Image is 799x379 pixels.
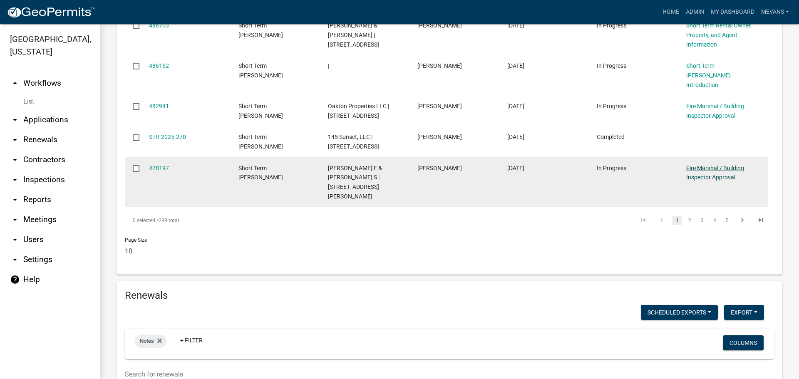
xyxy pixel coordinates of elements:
[149,22,169,29] a: 486703
[686,165,744,181] a: Fire Marshal / Building Inspector Approval
[328,103,389,119] span: Oakton Properties LLC | 137 OAKTON SOUTH
[328,22,379,48] span: WEST RICHARD & LESLIE | 136 WOODSLAKE DR
[417,22,462,29] span: Richard G. West
[328,134,379,150] span: 145 Sunset, LLC | 145 SUNSET DR
[238,22,283,38] span: Short Term Rental Registration
[238,62,283,79] span: Short Term Rental Registration
[683,213,696,228] li: page 2
[597,22,626,29] span: In Progress
[710,216,720,225] a: 4
[133,218,159,223] span: 0 selected /
[174,333,209,348] a: + Filter
[721,213,733,228] li: page 5
[417,134,462,140] span: Ralph Jordan
[659,4,682,20] a: Home
[597,134,625,140] span: Completed
[10,135,20,145] i: arrow_drop_down
[10,195,20,205] i: arrow_drop_down
[734,216,750,225] a: go to next page
[238,165,283,181] span: Short Term Rental Registration
[507,62,524,69] span: 09/30/2025
[686,103,744,119] a: Fire Marshal / Building Inspector Approval
[10,115,20,125] i: arrow_drop_down
[417,62,462,69] span: Ralph Jordan
[125,210,381,231] div: 289 total
[328,165,382,200] span: SMALLWOOD JIMMIE E & SHERRY S | 321 SINCLAIR RD
[507,22,524,29] span: 10/01/2025
[682,4,707,20] a: Admin
[708,213,721,228] li: page 4
[758,4,792,20] a: Mevans
[597,103,626,109] span: In Progress
[149,62,169,69] a: 486152
[753,216,769,225] a: go to last page
[10,78,20,88] i: arrow_drop_up
[685,216,695,225] a: 2
[140,338,154,344] span: Notes
[722,216,732,225] a: 5
[149,165,169,171] a: 478197
[10,175,20,185] i: arrow_drop_down
[507,134,524,140] span: 09/17/2025
[641,305,718,320] button: Scheduled Exports
[417,165,462,171] span: Kim S Thrift
[597,165,626,171] span: In Progress
[507,103,524,109] span: 09/23/2025
[597,62,626,69] span: In Progress
[635,216,651,225] a: go to first page
[149,134,186,140] a: STR-2025-270
[328,62,329,69] span: |
[507,165,524,171] span: 09/14/2025
[149,103,169,109] a: 482941
[10,275,20,285] i: help
[125,290,774,302] h4: Renewals
[10,215,20,225] i: arrow_drop_down
[10,235,20,245] i: arrow_drop_down
[724,305,764,320] button: Export
[10,155,20,165] i: arrow_drop_down
[10,255,20,265] i: arrow_drop_down
[238,103,283,119] span: Short Term Rental Registration
[654,216,670,225] a: go to previous page
[238,134,283,150] span: Short Term Rental Registration
[697,216,707,225] a: 3
[671,213,683,228] li: page 1
[672,216,682,225] a: 1
[417,103,462,109] span: Dominic Cellitti
[723,335,764,350] button: Columns
[686,22,752,48] a: Short Term Rental Owner, Property, and Agent Information
[696,213,708,228] li: page 3
[686,62,731,88] a: Short Term [PERSON_NAME] Introduction
[707,4,758,20] a: My Dashboard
